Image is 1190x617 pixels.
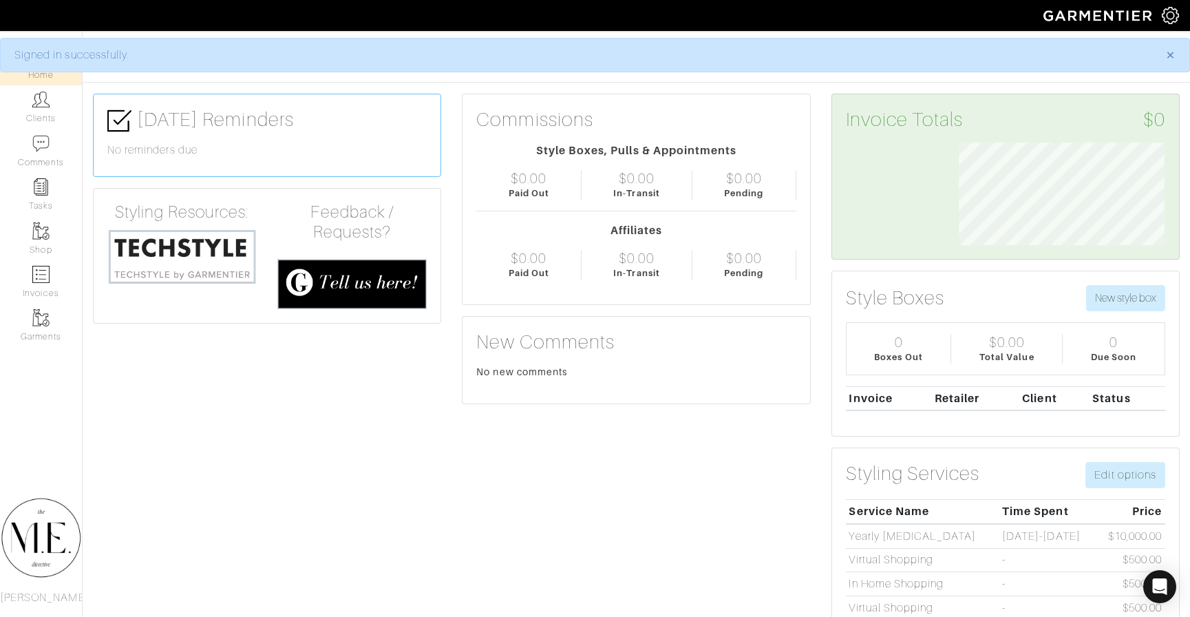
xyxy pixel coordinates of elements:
[1096,524,1165,548] td: $10,000.00
[999,500,1096,524] th: Time Spent
[277,202,427,242] h4: Feedback / Requests?
[509,187,549,200] div: Paid Out
[511,170,546,187] div: $0.00
[277,259,427,309] img: feedback_requests-3821251ac2bd56c73c230f3229a5b25d6eb027adea667894f41107c140538ee0.png
[1096,500,1165,524] th: Price
[107,108,427,133] h3: [DATE] Reminders
[895,334,903,351] div: 0
[846,108,1165,132] h3: Invoice Totals
[107,228,257,285] img: techstyle-93310999766a10050dc78ceb7f971a75838126fd19372ce40ba20cdf6a89b94b.png
[619,170,655,187] div: $0.00
[1143,108,1165,132] span: $0
[32,135,50,152] img: comment-icon-a0a6a9ef722e966f86d9cbdc48e553b5cf19dbc54f86b18d962a5391bc8f6eb6.png
[476,331,796,354] h3: New Comments
[1162,7,1179,24] img: gear-icon-white-bd11855cb880d31180b6d7d6211b90ccbf57a29d726f0c71d8c61bd08dd39cc2.png
[726,170,762,187] div: $0.00
[931,386,1019,410] th: Retailer
[613,187,660,200] div: In-Transit
[1089,386,1165,410] th: Status
[107,144,427,157] h6: No reminders due
[32,309,50,326] img: garments-icon-b7da505a4dc4fd61783c78ac3ca0ef83fa9d6f193b1c9dc38574b1d14d53ca28.png
[989,334,1025,351] div: $0.00
[476,108,593,132] h3: Commissions
[1096,572,1165,596] td: $500.00
[846,524,999,548] td: Yearly [MEDICAL_DATA]
[1086,285,1165,311] button: New style box
[14,47,1145,63] div: Signed in successfully.
[999,548,1096,572] td: -
[619,250,655,266] div: $0.00
[1096,548,1165,572] td: $500.00
[846,462,980,485] h3: Styling Services
[1109,334,1118,351] div: 0
[107,202,257,222] h4: Styling Resources:
[1019,386,1090,410] th: Client
[32,266,50,283] img: orders-icon-0abe47150d42831381b5fb84f609e132dff9fe21cb692f30cb5eec754e2cba89.png
[476,143,796,159] div: Style Boxes, Pulls & Appointments
[1037,3,1162,28] img: garmentier-logo-header-white-b43fb05a5012e4ada735d5af1a66efaba907eab6374d6393d1fbf88cb4ef424d.png
[1091,351,1136,364] div: Due Soon
[511,250,546,266] div: $0.00
[874,351,922,364] div: Boxes Out
[1143,570,1176,603] div: Open Intercom Messenger
[476,222,796,239] div: Affiliates
[846,286,945,310] h3: Style Boxes
[846,572,999,596] td: In Home Shopping
[613,266,660,280] div: In-Transit
[999,524,1096,548] td: [DATE]-[DATE]
[32,222,50,240] img: garments-icon-b7da505a4dc4fd61783c78ac3ca0ef83fa9d6f193b1c9dc38574b1d14d53ca28.png
[724,266,763,280] div: Pending
[1165,45,1176,64] span: ×
[32,91,50,108] img: clients-icon-6bae9207a08558b7cb47a8932f037763ab4055f8c8b6bfacd5dc20c3e0201464.png
[476,365,796,379] div: No new comments
[846,386,931,410] th: Invoice
[1085,462,1165,488] a: Edit options
[724,187,763,200] div: Pending
[726,250,762,266] div: $0.00
[846,500,999,524] th: Service Name
[32,178,50,196] img: reminder-icon-8004d30b9f0a5d33ae49ab947aed9ed385cf756f9e5892f1edd6e32f2345188e.png
[999,572,1096,596] td: -
[509,266,549,280] div: Paid Out
[979,351,1034,364] div: Total Value
[107,109,131,133] img: check-box-icon-36a4915ff3ba2bd8f6e4f29bc755bb66becd62c870f447fc0dd1365fcfddab58.png
[846,548,999,572] td: Virtual Shopping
